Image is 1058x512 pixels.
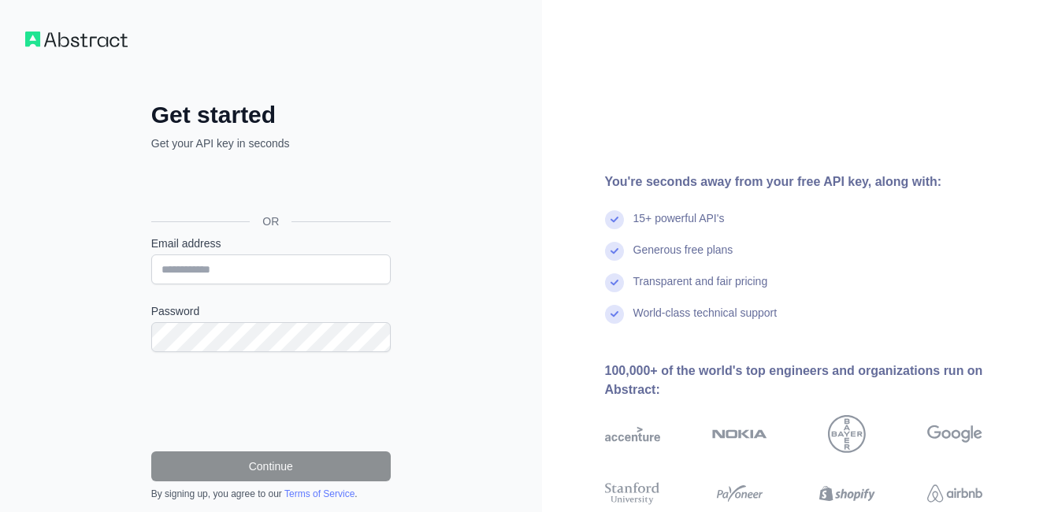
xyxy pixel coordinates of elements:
[151,101,391,129] h2: Get started
[25,32,128,47] img: Workflow
[633,242,733,273] div: Generous free plans
[819,480,874,507] img: shopify
[151,303,391,319] label: Password
[605,242,624,261] img: check mark
[605,273,624,292] img: check mark
[151,488,391,500] div: By signing up, you agree to our .
[712,480,767,507] img: payoneer
[828,415,866,453] img: bayer
[605,362,1034,399] div: 100,000+ of the world's top engineers and organizations run on Abstract:
[633,273,768,305] div: Transparent and fair pricing
[250,213,291,229] span: OR
[605,305,624,324] img: check mark
[284,488,355,499] a: Terms of Service
[605,210,624,229] img: check mark
[927,480,982,507] img: airbnb
[151,371,391,432] iframe: reCAPTCHA
[605,480,660,507] img: stanford university
[151,451,391,481] button: Continue
[605,173,1034,191] div: You're seconds away from your free API key, along with:
[151,236,391,251] label: Email address
[712,415,767,453] img: nokia
[633,305,778,336] div: World-class technical support
[151,135,391,151] p: Get your API key in seconds
[633,210,725,242] div: 15+ powerful API's
[143,169,395,203] iframe: Sign in with Google Button
[927,415,982,453] img: google
[605,415,660,453] img: accenture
